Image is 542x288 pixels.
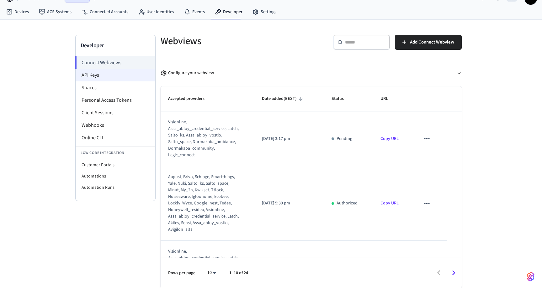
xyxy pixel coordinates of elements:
a: ACS Systems [34,6,77,18]
div: 10 [204,268,219,277]
p: [DATE] 3:17 pm [262,136,316,142]
a: User Identities [133,6,179,18]
li: API Keys [76,69,155,81]
img: SeamLogoGradient.69752ec5.svg [527,272,534,282]
div: Configure your webview [161,70,214,76]
a: Events [179,6,210,18]
h3: Developer [81,41,150,50]
span: Date added(EEST) [262,94,305,104]
p: Pending [337,136,352,142]
a: Copy URL [380,136,399,142]
li: Client Sessions [76,106,155,119]
button: Go to next page [446,265,461,280]
li: Automation Runs [76,182,155,193]
a: Devices [1,6,34,18]
li: Spaces [76,81,155,94]
a: Connected Accounts [77,6,133,18]
li: Webhooks [76,119,155,131]
li: Online CLI [76,131,155,144]
p: 1–10 of 24 [229,270,248,276]
a: Developer [210,6,247,18]
span: Add Connect Webview [410,38,454,46]
li: Automations [76,171,155,182]
li: Connect Webviews [75,56,155,69]
p: [DATE] 5:30 pm [262,200,316,207]
p: Authorized [337,200,358,207]
h5: Webviews [161,35,307,48]
button: Configure your webview [161,65,462,81]
div: august, brivo, schlage, smartthings, yale, nuki, salto_ks, salto_space, minut, my_2n, kwikset, tt... [168,174,239,233]
div: visionline, assa_abloy_credential_service, latch, salto_ks, assa_abloy_vostio, salto_space, dorma... [168,119,239,158]
li: Low Code Integration [76,147,155,159]
div: visionline, assa_abloy_credential_service, latch, salto_ks, assa_abloy_vostio, salto_space, dorma... [168,248,239,275]
li: Customer Portals [76,159,155,171]
span: Status [332,94,352,104]
button: Add Connect Webview [395,35,462,50]
li: Personal Access Tokens [76,94,155,106]
a: Copy URL [380,200,399,206]
span: Accepted providers [168,94,213,104]
span: URL [380,94,396,104]
p: Rows per page: [168,270,197,276]
a: Settings [247,6,281,18]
